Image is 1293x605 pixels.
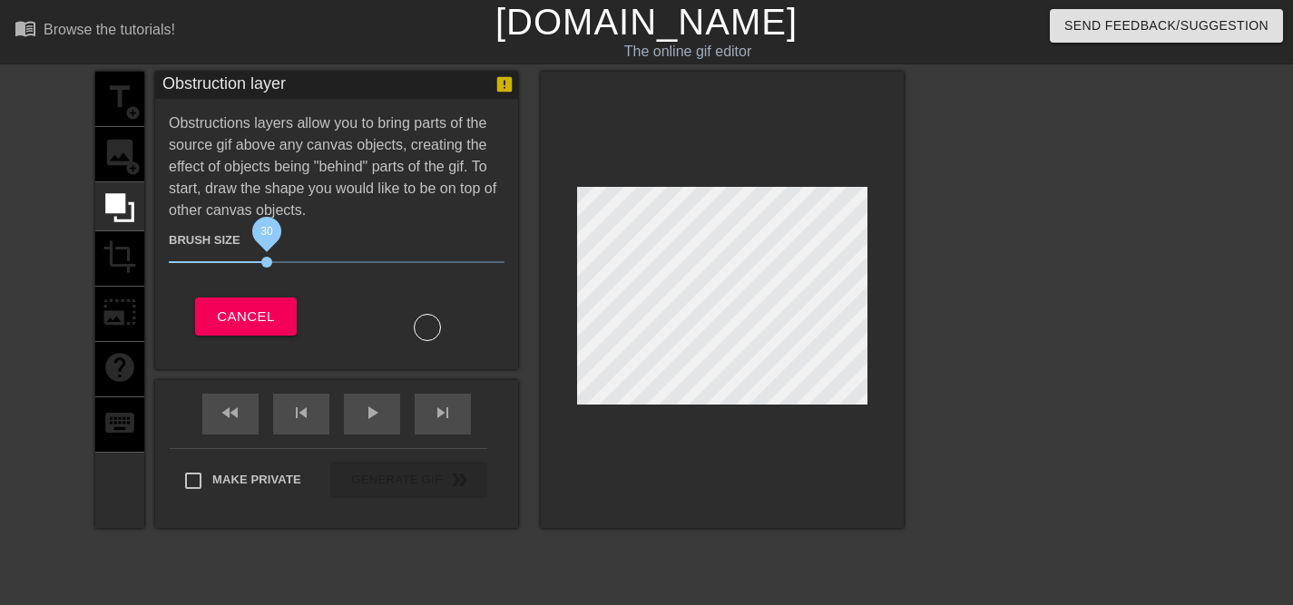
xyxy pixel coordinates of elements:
[217,305,274,328] span: Cancel
[361,402,383,424] span: play_arrow
[495,2,798,42] a: [DOMAIN_NAME]
[15,17,36,39] span: menu_book
[212,471,301,489] span: Make Private
[432,402,454,424] span: skip_next
[1064,15,1269,37] span: Send Feedback/Suggestion
[1050,9,1283,43] button: Send Feedback/Suggestion
[261,224,274,237] span: 30
[169,231,240,249] label: Brush Size
[440,41,935,63] div: The online gif editor
[169,112,504,341] div: Obstructions layers allow you to bring parts of the source gif above any canvas objects, creating...
[15,17,175,45] a: Browse the tutorials!
[44,22,175,37] div: Browse the tutorials!
[162,72,286,99] div: Obstruction layer
[220,402,241,424] span: fast_rewind
[195,298,296,336] button: Cancel
[290,402,312,424] span: skip_previous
